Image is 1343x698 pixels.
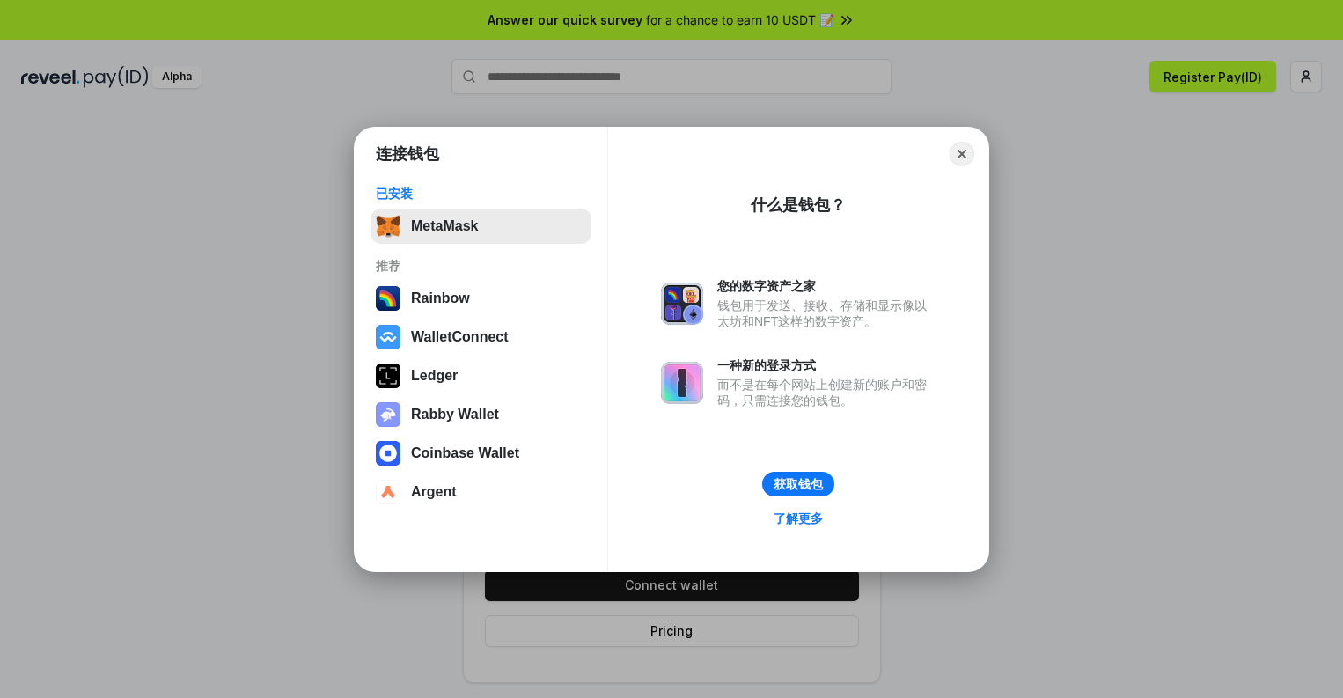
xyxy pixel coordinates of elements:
div: 而不是在每个网站上创建新的账户和密码，只需连接您的钱包。 [717,377,936,408]
img: svg+xml,%3Csvg%20width%3D%22120%22%20height%3D%22120%22%20viewBox%3D%220%200%20120%20120%22%20fil... [376,286,400,311]
div: MetaMask [411,218,478,234]
img: svg+xml,%3Csvg%20xmlns%3D%22http%3A%2F%2Fwww.w3.org%2F2000%2Fsvg%22%20fill%3D%22none%22%20viewBox... [376,402,400,427]
img: svg+xml,%3Csvg%20width%3D%2228%22%20height%3D%2228%22%20viewBox%3D%220%200%2028%2028%22%20fill%3D... [376,441,400,466]
h1: 连接钱包 [376,143,439,165]
button: 获取钱包 [762,472,834,496]
button: Coinbase Wallet [371,436,591,471]
div: 获取钱包 [774,476,823,492]
img: svg+xml,%3Csvg%20xmlns%3D%22http%3A%2F%2Fwww.w3.org%2F2000%2Fsvg%22%20width%3D%2228%22%20height%3... [376,364,400,388]
div: Coinbase Wallet [411,445,519,461]
div: Rabby Wallet [411,407,499,422]
div: 一种新的登录方式 [717,357,936,373]
div: Ledger [411,368,458,384]
div: Argent [411,484,457,500]
button: Ledger [371,358,591,393]
button: MetaMask [371,209,591,244]
img: svg+xml,%3Csvg%20width%3D%2228%22%20height%3D%2228%22%20viewBox%3D%220%200%2028%2028%22%20fill%3D... [376,325,400,349]
div: 什么是钱包？ [751,195,846,216]
img: svg+xml,%3Csvg%20width%3D%2228%22%20height%3D%2228%22%20viewBox%3D%220%200%2028%2028%22%20fill%3D... [376,480,400,504]
button: Close [950,142,974,166]
div: 您的数字资产之家 [717,278,936,294]
img: svg+xml,%3Csvg%20xmlns%3D%22http%3A%2F%2Fwww.w3.org%2F2000%2Fsvg%22%20fill%3D%22none%22%20viewBox... [661,283,703,325]
button: Rainbow [371,281,591,316]
div: WalletConnect [411,329,509,345]
img: svg+xml,%3Csvg%20xmlns%3D%22http%3A%2F%2Fwww.w3.org%2F2000%2Fsvg%22%20fill%3D%22none%22%20viewBox... [661,362,703,404]
button: Rabby Wallet [371,397,591,432]
button: Argent [371,474,591,510]
button: WalletConnect [371,320,591,355]
div: 钱包用于发送、接收、存储和显示像以太坊和NFT这样的数字资产。 [717,298,936,329]
div: 已安装 [376,186,586,202]
a: 了解更多 [763,507,833,530]
div: Rainbow [411,290,470,306]
div: 了解更多 [774,511,823,526]
div: 推荐 [376,258,586,274]
img: svg+xml,%3Csvg%20fill%3D%22none%22%20height%3D%2233%22%20viewBox%3D%220%200%2035%2033%22%20width%... [376,214,400,239]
